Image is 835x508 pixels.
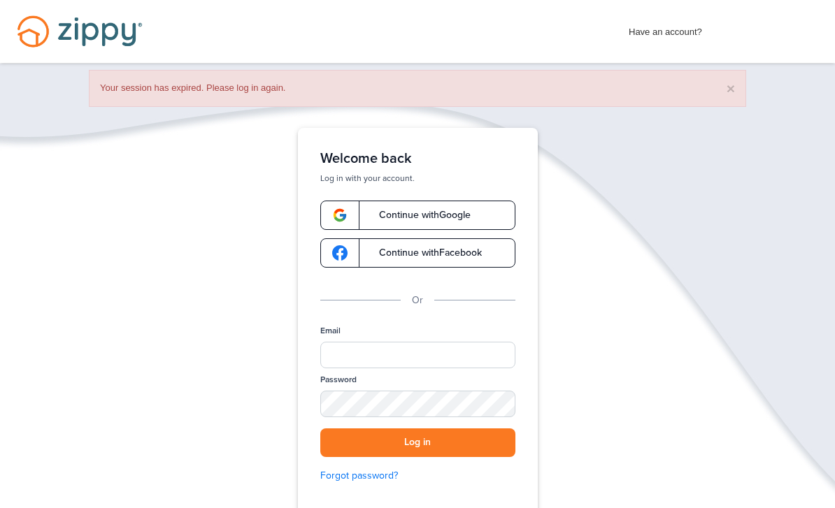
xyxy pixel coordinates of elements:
input: Email [320,342,515,368]
div: Your session has expired. Please log in again. [89,70,746,107]
a: Forgot password? [320,468,515,484]
h1: Welcome back [320,150,515,167]
label: Email [320,325,341,337]
img: google-logo [332,208,348,223]
input: Password [320,391,515,417]
button: × [727,81,735,96]
span: Continue with Facebook [365,248,482,258]
p: Or [412,293,423,308]
a: google-logoContinue withGoogle [320,201,515,230]
img: google-logo [332,245,348,261]
a: google-logoContinue withFacebook [320,238,515,268]
p: Log in with your account. [320,173,515,184]
button: Log in [320,428,515,457]
label: Password [320,374,357,386]
span: Have an account? [629,17,702,40]
span: Continue with Google [365,210,471,220]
